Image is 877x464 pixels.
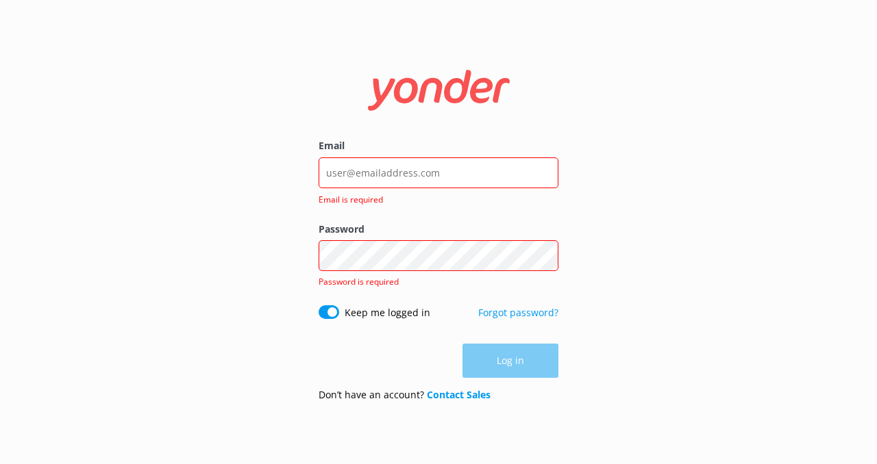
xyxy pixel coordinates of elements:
label: Keep me logged in [345,305,430,320]
a: Forgot password? [478,306,558,319]
label: Password [319,222,558,237]
button: Show password [531,242,558,270]
input: user@emailaddress.com [319,157,558,188]
label: Email [319,138,558,153]
a: Contact Sales [427,388,491,401]
span: Password is required [319,276,399,287]
p: Don’t have an account? [319,387,491,402]
span: Email is required [319,193,550,206]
